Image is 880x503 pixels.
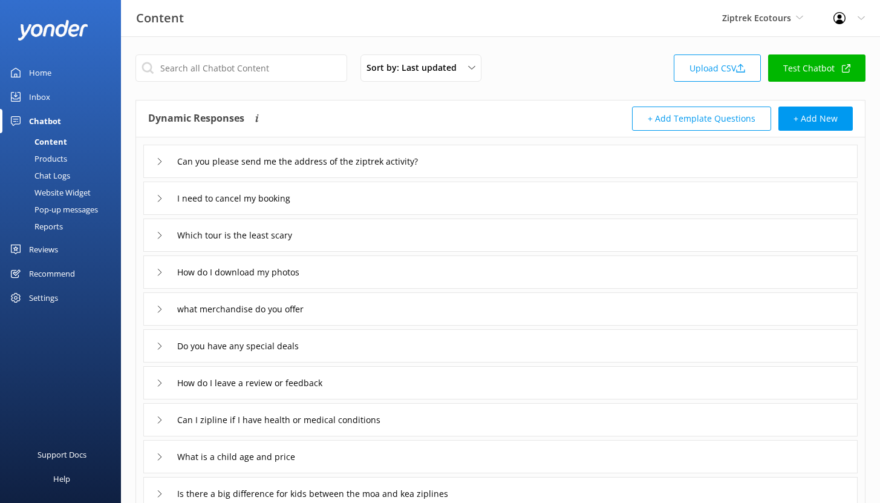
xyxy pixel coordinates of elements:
a: Pop-up messages [7,201,121,218]
button: + Add New [778,107,853,131]
div: Website Widget [7,184,91,201]
img: yonder-white-logo.png [18,20,88,40]
input: Search all Chatbot Content [135,54,347,82]
div: Reports [7,218,63,235]
span: Ziptrek Ecotours [722,12,791,24]
a: Website Widget [7,184,121,201]
div: Recommend [29,261,75,286]
span: Sort by: Last updated [367,61,464,74]
div: Inbox [29,85,50,109]
div: Home [29,61,51,85]
div: Pop-up messages [7,201,98,218]
div: Chatbot [29,109,61,133]
div: Support Docs [37,442,86,467]
button: + Add Template Questions [632,107,771,131]
div: Help [53,467,70,491]
a: Test Chatbot [768,54,865,82]
a: Products [7,150,121,167]
a: Chat Logs [7,167,121,184]
div: Content [7,133,67,150]
h3: Content [136,8,184,28]
a: Content [7,133,121,150]
h4: Dynamic Responses [148,107,244,131]
a: Upload CSV [674,54,761,82]
div: Reviews [29,237,58,261]
a: Reports [7,218,121,235]
div: Chat Logs [7,167,70,184]
div: Settings [29,286,58,310]
div: Products [7,150,67,167]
